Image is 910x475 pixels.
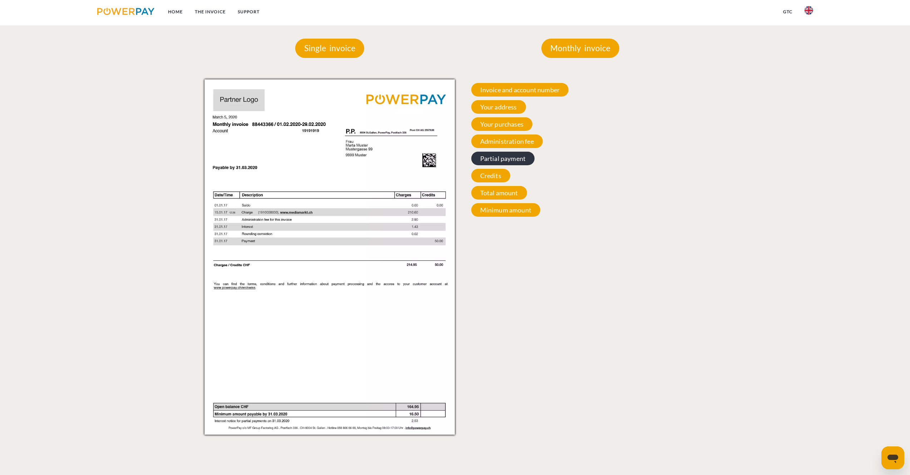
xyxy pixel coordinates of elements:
span: Administration fee [471,134,543,148]
span: Credits [471,169,510,182]
span: Invoice and account number [471,83,569,97]
p: Monthly invoice [541,39,619,58]
span: Partial payment [471,152,535,165]
a: Home [162,5,189,18]
img: monthly_invoice_powerpay_en.jpg [205,79,455,434]
img: logo-powerpay.svg [97,8,155,15]
span: Total amount [471,186,527,200]
span: Your address [471,100,526,114]
a: GTC [777,5,798,18]
a: Support [232,5,266,18]
span: Your purchases [471,117,533,131]
img: en [805,6,813,15]
iframe: Button to launch messaging window [881,446,904,469]
p: Single invoice [295,39,364,58]
a: THE INVOICE [189,5,232,18]
span: Minimum amount [471,203,541,217]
